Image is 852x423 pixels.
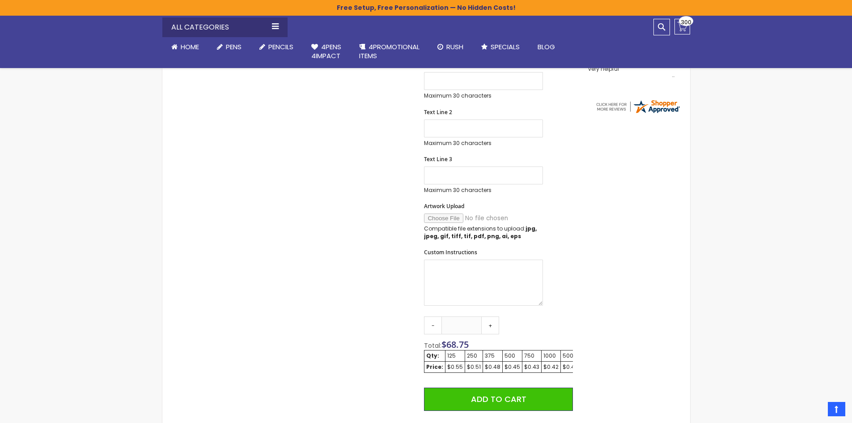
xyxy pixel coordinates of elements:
span: Text Line 3 [424,155,452,163]
div: 375 [485,352,500,359]
a: Top [828,402,845,416]
p: Maximum 30 characters [424,140,543,147]
a: Pencils [250,37,302,57]
strong: Qty: [426,352,439,359]
a: 4Pens4impact [302,37,350,66]
span: Blog [538,42,555,51]
div: $0.48 [485,363,500,371]
a: 300 [674,19,690,34]
div: 250 [467,352,481,359]
a: Pens [208,37,250,57]
span: Pencils [268,42,293,51]
span: 4Pens 4impact [311,42,341,60]
a: 4pens.com certificate URL [595,109,681,116]
span: Add to Cart [471,393,526,405]
a: Home [162,37,208,57]
span: 300 [681,18,691,26]
span: Rush [446,42,463,51]
a: + [481,316,499,334]
span: 4PROMOTIONAL ITEMS [359,42,420,60]
p: Maximum 30 characters [424,92,543,99]
p: Maximum 30 characters [424,187,543,194]
div: All Categories [162,17,288,37]
span: Text Line 2 [424,108,452,116]
p: Compatible file extensions to upload: [424,225,543,239]
div: $0.55 [447,363,463,371]
div: 125 [447,352,463,359]
div: Customer service is great and very helpful [588,59,675,78]
a: 4PROMOTIONALITEMS [350,37,428,66]
button: Add to Cart [424,388,572,411]
strong: jpg, jpeg, gif, tiff, tif, pdf, png, ai, eps [424,225,537,239]
span: 68.75 [446,338,469,350]
strong: Price: [426,363,443,371]
span: Pens [226,42,242,51]
span: Total: [424,341,441,350]
div: $0.51 [467,363,481,371]
span: Home [181,42,199,51]
img: 4pens.com widget logo [595,98,681,115]
div: $0.43 [524,363,539,371]
span: Artwork Upload [424,202,464,210]
span: Custom Instructions [424,248,477,256]
span: $ [441,338,469,350]
div: $0.45 [504,363,520,371]
span: Specials [491,42,520,51]
a: Blog [529,37,564,57]
div: $0.40 [563,363,578,371]
div: 500 [504,352,520,359]
div: 1000 [543,352,559,359]
div: 750 [524,352,539,359]
div: $0.42 [543,363,559,371]
a: Specials [472,37,529,57]
div: 5000 [563,352,578,359]
a: - [424,316,442,334]
a: Rush [428,37,472,57]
